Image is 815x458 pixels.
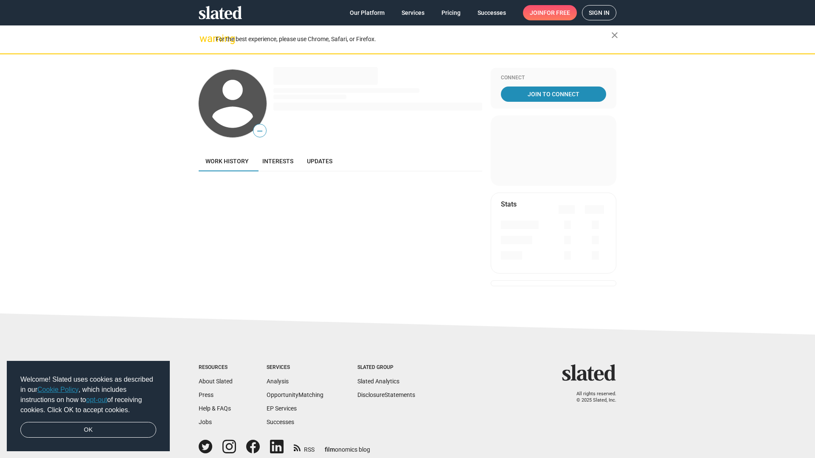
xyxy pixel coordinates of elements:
[267,364,323,371] div: Services
[582,5,616,20] a: Sign in
[267,405,297,412] a: EP Services
[350,5,385,20] span: Our Platform
[357,378,399,385] a: Slated Analytics
[503,87,604,102] span: Join To Connect
[262,158,293,165] span: Interests
[199,405,231,412] a: Help & FAQs
[37,386,79,393] a: Cookie Policy
[294,441,315,454] a: RSS
[589,6,610,20] span: Sign in
[568,391,616,403] p: All rights reserved. © 2025 Slated, Inc.
[199,151,256,171] a: Work history
[307,158,332,165] span: Updates
[20,374,156,415] span: Welcome! Slated uses cookies as described in our , which includes instructions on how to of recei...
[501,200,517,209] mat-card-title: Stats
[267,419,294,425] a: Successes
[501,75,606,81] div: Connect
[7,361,170,452] div: cookieconsent
[267,378,289,385] a: Analysis
[199,364,233,371] div: Resources
[86,396,107,403] a: opt-out
[357,364,415,371] div: Slated Group
[543,5,570,20] span: for free
[343,5,391,20] a: Our Platform
[610,30,620,40] mat-icon: close
[325,446,335,453] span: film
[357,391,415,398] a: DisclosureStatements
[402,5,424,20] span: Services
[216,34,611,45] div: For the best experience, please use Chrome, Safari, or Firefox.
[530,5,570,20] span: Join
[435,5,467,20] a: Pricing
[205,158,249,165] span: Work history
[501,87,606,102] a: Join To Connect
[523,5,577,20] a: Joinfor free
[253,126,266,137] span: —
[199,378,233,385] a: About Slated
[256,151,300,171] a: Interests
[478,5,506,20] span: Successes
[300,151,339,171] a: Updates
[199,419,212,425] a: Jobs
[267,391,323,398] a: OpportunityMatching
[200,34,210,44] mat-icon: warning
[395,5,431,20] a: Services
[20,422,156,438] a: dismiss cookie message
[325,439,370,454] a: filmonomics blog
[471,5,513,20] a: Successes
[441,5,461,20] span: Pricing
[199,391,214,398] a: Press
